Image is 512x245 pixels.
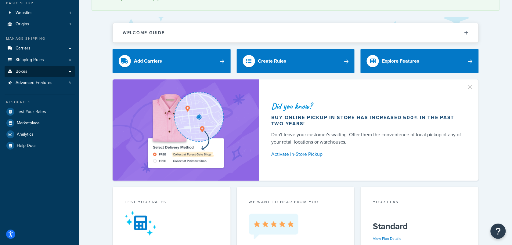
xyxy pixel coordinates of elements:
[131,89,241,172] img: ad-shirt-map-b0359fc47e01cab431d101c4b569394f6a03f54285957d908178d52f29eb9668.png
[17,121,40,126] span: Marketplace
[5,7,75,19] li: Websites
[5,19,75,30] a: Origins1
[69,80,71,86] span: 3
[5,129,75,140] a: Analytics
[5,1,75,6] div: Basic Setup
[123,31,165,35] h2: Welcome Guide
[271,115,464,127] div: Buy online pickup in store has increased 500% in the past two years!
[373,221,467,231] h5: Standard
[249,199,343,205] p: we want to hear from you
[134,57,162,65] div: Add Carriers
[70,10,71,16] span: 1
[113,49,231,73] a: Add Carriers
[5,106,75,117] a: Test Your Rates
[17,109,46,115] span: Test Your Rates
[16,69,27,74] span: Boxes
[16,22,29,27] span: Origins
[17,132,34,137] span: Analytics
[271,150,464,159] a: Activate In-Store Pickup
[5,100,75,105] div: Resources
[373,199,467,206] div: Your Plan
[5,77,75,89] a: Advanced Features3
[70,22,71,27] span: 1
[373,236,401,241] a: View Plan Details
[5,118,75,129] a: Marketplace
[17,143,37,148] span: Help Docs
[271,102,464,110] div: Did you know?
[16,57,44,63] span: Shipping Rules
[16,80,52,86] span: Advanced Features
[5,77,75,89] li: Advanced Features
[5,54,75,66] a: Shipping Rules
[5,140,75,151] a: Help Docs
[5,43,75,54] a: Carriers
[258,57,287,65] div: Create Rules
[16,10,33,16] span: Websites
[16,46,31,51] span: Carriers
[271,131,464,146] div: Don't leave your customer's waiting. Offer them the convenience of local pickup at any of your re...
[382,57,419,65] div: Explore Features
[491,224,506,239] button: Open Resource Center
[361,49,479,73] a: Explore Features
[5,36,75,41] div: Manage Shipping
[237,49,355,73] a: Create Rules
[5,19,75,30] li: Origins
[113,23,478,42] button: Welcome Guide
[5,66,75,77] a: Boxes
[125,199,218,206] div: Test your rates
[5,7,75,19] a: Websites1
